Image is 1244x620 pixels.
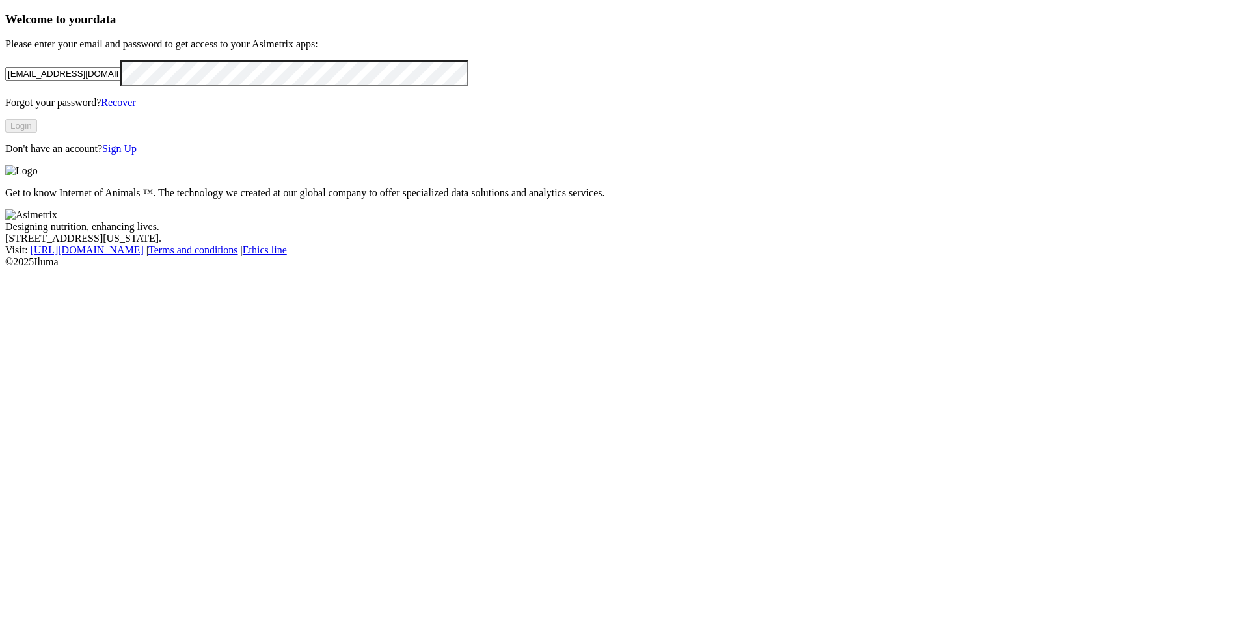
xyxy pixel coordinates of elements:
p: Get to know Internet of Animals ™. The technology we created at our global company to offer speci... [5,187,1239,199]
div: Designing nutrition, enhancing lives. [5,221,1239,233]
p: Please enter your email and password to get access to your Asimetrix apps: [5,38,1239,50]
a: Ethics line [243,244,287,255]
a: [URL][DOMAIN_NAME] [31,244,144,255]
div: © 2025 Iluma [5,256,1239,268]
a: Recover [101,97,135,108]
img: Asimetrix [5,209,57,221]
img: Logo [5,165,38,177]
span: data [93,12,116,26]
input: Your email [5,67,120,81]
button: Login [5,119,37,133]
a: Sign Up [102,143,137,154]
p: Don't have an account? [5,143,1239,155]
div: [STREET_ADDRESS][US_STATE]. [5,233,1239,244]
h3: Welcome to your [5,12,1239,27]
div: Visit : | | [5,244,1239,256]
a: Terms and conditions [148,244,238,255]
p: Forgot your password? [5,97,1239,109]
